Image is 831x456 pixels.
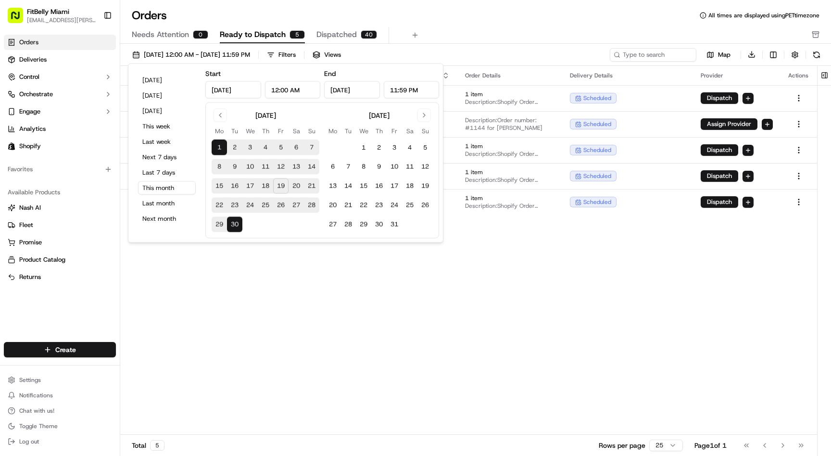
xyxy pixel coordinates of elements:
[10,216,17,224] div: 📗
[465,90,554,98] span: 1 item
[340,159,356,175] button: 7
[43,92,158,101] div: Start new chat
[258,126,273,136] th: Thursday
[4,121,116,137] a: Analytics
[273,178,289,194] button: 19
[10,92,27,109] img: 1736555255976-a54dd68f-1ca7-489b-9aae-adbdc363a1c4
[30,149,78,157] span: [PERSON_NAME]
[132,440,164,451] div: Total
[4,162,116,177] div: Favorites
[242,178,258,194] button: 17
[20,92,38,109] img: 1755196953914-cd9d9cba-b7f7-46ee-b6f5-75ff69acacf5
[138,120,196,133] button: This week
[4,217,116,233] button: Fleet
[4,87,116,102] button: Orchestrate
[138,135,196,149] button: Last week
[289,126,304,136] th: Saturday
[138,197,196,210] button: Last month
[371,159,387,175] button: 9
[387,198,402,213] button: 24
[325,217,340,232] button: 27
[27,7,69,16] span: FitBelly Miami
[465,202,554,210] span: Description: Shopify Order #1169 for [PERSON_NAME]
[19,203,41,212] span: Nash AI
[417,109,431,122] button: Go to next month
[583,120,611,128] span: scheduled
[138,181,196,195] button: This month
[4,252,116,267] button: Product Catalog
[361,30,377,39] div: 40
[4,185,116,200] div: Available Products
[212,178,227,194] button: 15
[340,198,356,213] button: 21
[387,217,402,232] button: 31
[255,111,276,120] div: [DATE]
[132,8,167,23] h1: Orders
[4,435,116,448] button: Log out
[19,107,40,116] span: Engage
[273,159,289,175] button: 12
[242,126,258,136] th: Wednesday
[43,101,132,109] div: We're available if you need us!
[138,175,158,183] span: [DATE]
[465,168,554,176] span: 1 item
[324,51,341,59] span: Views
[19,238,42,247] span: Promise
[570,72,685,79] div: Delivery Details
[25,62,173,72] input: Got a question? Start typing here...
[371,126,387,136] th: Thursday
[220,29,286,40] span: Ready to Dispatch
[149,123,175,135] button: See all
[19,215,74,225] span: Knowledge Base
[356,126,371,136] th: Wednesday
[304,126,319,136] th: Sunday
[325,126,340,136] th: Monday
[289,159,304,175] button: 13
[30,175,131,183] span: [DEMOGRAPHIC_DATA][PERSON_NAME]
[227,140,242,155] button: 2
[417,198,433,213] button: 26
[316,29,357,40] span: Dispatched
[325,198,340,213] button: 20
[701,170,738,182] button: Dispatch
[308,48,345,62] button: Views
[810,48,823,62] button: Refresh
[128,48,254,62] button: [DATE] 12:00 AM - [DATE] 11:59 PM
[164,95,175,106] button: Start new chat
[417,140,433,155] button: 5
[4,373,116,387] button: Settings
[304,140,319,155] button: 7
[273,140,289,155] button: 5
[6,211,77,228] a: 📗Knowledge Base
[132,29,189,40] span: Needs Attention
[263,48,300,62] button: Filters
[371,217,387,232] button: 30
[242,159,258,175] button: 10
[356,140,371,155] button: 1
[10,10,29,29] img: Nash
[19,407,54,415] span: Chat with us!
[583,94,611,102] span: scheduled
[8,203,112,212] a: Nash AI
[227,217,242,232] button: 30
[384,81,440,99] input: Time
[19,90,53,99] span: Orchestrate
[27,16,96,24] span: [EMAIL_ADDRESS][PERSON_NAME][DOMAIN_NAME]
[227,198,242,213] button: 23
[417,159,433,175] button: 12
[81,216,89,224] div: 💻
[8,255,112,264] a: Product Catalog
[273,198,289,213] button: 26
[465,98,554,106] span: Description: Shopify Order #1135 for [PERSON_NAME]
[701,118,757,130] button: Assign Provider
[387,140,402,155] button: 3
[402,140,417,155] button: 4
[356,178,371,194] button: 15
[8,238,112,247] a: Promise
[583,172,611,180] span: scheduled
[212,140,227,155] button: 1
[96,239,116,246] span: Pylon
[85,149,105,157] span: [DATE]
[402,159,417,175] button: 11
[242,140,258,155] button: 3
